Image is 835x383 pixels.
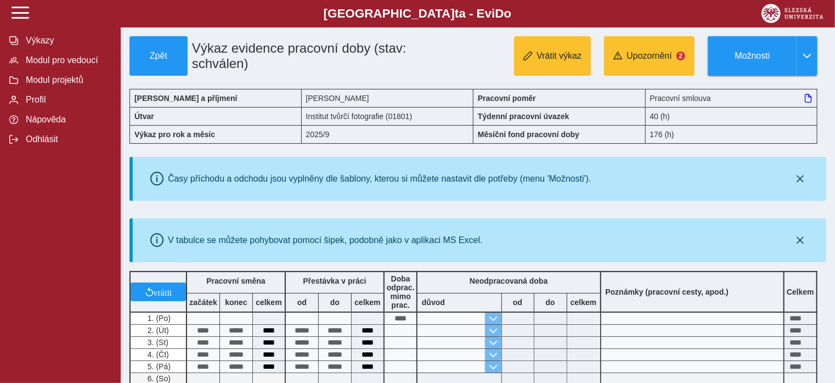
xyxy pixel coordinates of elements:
[131,283,186,301] button: vrátit
[22,55,111,65] span: Modul pro vedoucí
[303,277,366,285] b: Přestávka v práci
[22,134,111,144] span: Odhlásit
[134,51,183,61] span: Zpět
[145,350,169,359] span: 4. (Čt)
[646,89,818,107] div: Pracovní smlouva
[145,362,171,371] span: 5. (Pá)
[567,298,600,307] b: celkem
[206,277,265,285] b: Pracovní směna
[22,36,111,46] span: Výkazy
[387,274,415,309] b: Doba odprac. mimo prac.
[33,7,802,21] b: [GEOGRAPHIC_DATA] a - Evi
[319,298,351,307] b: do
[676,52,685,60] span: 2
[604,36,695,76] button: Upozornění2
[537,51,582,61] span: Vrátit výkaz
[188,36,420,76] h1: Výkaz evidence pracovní doby (stav: schválen)
[422,298,445,307] b: důvod
[168,235,483,245] div: V tabulce se můžete pohybovat pomocí šipek, podobně jako v aplikaci MS Excel.
[134,130,215,139] b: Výkaz pro rok a měsíc
[455,7,459,20] span: t
[145,374,171,383] span: 6. (So)
[22,75,111,85] span: Modul projektů
[220,298,252,307] b: konec
[134,112,154,121] b: Útvar
[154,288,172,296] span: vrátit
[478,112,569,121] b: Týdenní pracovní úvazek
[534,298,567,307] b: do
[302,89,474,107] div: [PERSON_NAME]
[502,298,534,307] b: od
[168,174,591,184] div: Časy příchodu a odchodu jsou vyplněny dle šablony, kterou si můžete nastavit dle potřeby (menu 'M...
[708,36,797,76] button: Možnosti
[504,7,512,20] span: o
[601,288,734,296] b: Poznámky (pracovní cesty, apod.)
[470,277,548,285] b: Neodpracovaná doba
[495,7,504,20] span: D
[302,107,474,125] div: Institut tvůrčí fotografie (01801)
[761,4,823,23] img: logo_web_su.png
[134,94,237,103] b: [PERSON_NAME] a příjmení
[646,125,818,144] div: 176 (h)
[646,107,818,125] div: 40 (h)
[478,94,536,103] b: Pracovní poměr
[514,36,591,76] button: Vrátit výkaz
[787,288,814,296] b: Celkem
[352,298,383,307] b: celkem
[145,326,169,335] span: 2. (Út)
[145,314,171,323] span: 1. (Po)
[302,125,474,144] div: 2025/9
[145,338,168,347] span: 3. (St)
[22,115,111,125] span: Nápověda
[129,36,188,76] button: Zpět
[286,298,318,307] b: od
[253,298,285,307] b: celkem
[717,51,788,61] span: Možnosti
[187,298,219,307] b: začátek
[22,95,111,105] span: Profil
[627,51,672,61] span: Upozornění
[478,130,579,139] b: Měsíční fond pracovní doby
